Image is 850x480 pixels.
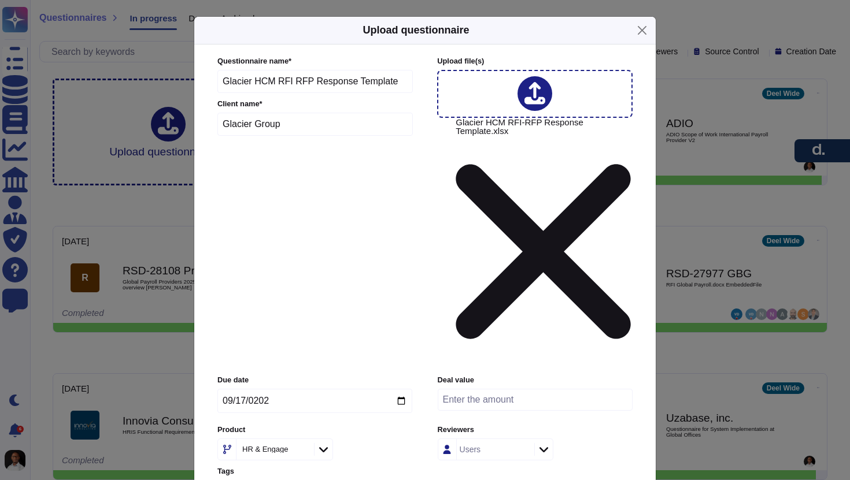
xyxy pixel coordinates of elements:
[217,468,412,475] label: Tags
[217,113,413,136] input: Enter company name of the client
[242,445,289,453] div: HR & Engage
[217,426,412,434] label: Product
[217,58,413,65] label: Questionnaire name
[363,23,469,38] h5: Upload questionnaire
[456,118,631,368] span: Glacier HCM RFI-RFP Response Template.xlsx
[217,389,412,413] input: Due date
[437,57,484,65] span: Upload file (s)
[633,21,651,39] button: Close
[217,377,412,384] label: Due date
[217,70,413,93] input: Enter questionnaire name
[438,426,633,434] label: Reviewers
[438,389,633,411] input: Enter the amount
[460,445,481,453] div: Users
[217,101,413,108] label: Client name
[438,377,633,384] label: Deal value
